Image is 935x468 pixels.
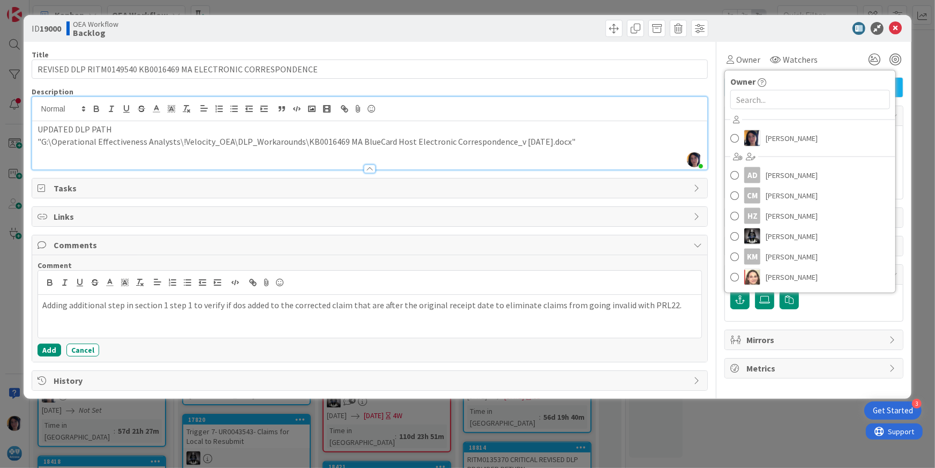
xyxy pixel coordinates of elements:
[32,60,708,79] input: type card name here...
[744,249,760,265] div: KM
[730,75,756,88] span: Owner
[73,20,118,28] span: OEA Workflow
[54,374,689,387] span: History
[725,267,895,287] a: LT[PERSON_NAME]
[766,208,818,224] span: [PERSON_NAME]
[873,405,913,416] div: Get Started
[744,228,760,244] img: KG
[725,226,895,247] a: KG[PERSON_NAME]
[783,53,818,66] span: Watchers
[744,208,760,224] div: HZ
[54,210,689,223] span: Links
[744,269,760,285] img: LT
[54,239,689,251] span: Comments
[38,344,61,356] button: Add
[725,287,895,308] a: ME[PERSON_NAME]
[40,23,61,34] b: 19000
[66,344,99,356] button: Cancel
[23,2,49,14] span: Support
[687,152,702,167] img: 6opDD3BK3MiqhSbxlYhxNxWf81ilPuNy.jpg
[725,185,895,206] a: CM[PERSON_NAME]
[766,130,818,146] span: [PERSON_NAME]
[766,249,818,265] span: [PERSON_NAME]
[725,206,895,226] a: HZ[PERSON_NAME]
[42,299,698,311] p: Adding additional step in section 1 step 1 to verify if dos added to the corrected claim that are...
[864,402,922,420] div: Open Get Started checklist, remaining modules: 3
[725,128,895,148] a: TC[PERSON_NAME]
[32,87,73,96] span: Description
[725,165,895,185] a: AD[PERSON_NAME]
[38,123,702,136] p: UPDATED DLP PATH
[912,399,922,408] div: 3
[38,261,72,270] span: Comment
[746,333,884,346] span: Mirrors
[766,167,818,183] span: [PERSON_NAME]
[730,90,890,109] input: Search...
[54,182,689,195] span: Tasks
[73,28,118,37] b: Backlog
[725,247,895,267] a: KM[PERSON_NAME]
[32,50,49,60] label: Title
[744,130,760,146] img: TC
[766,188,818,204] span: [PERSON_NAME]
[38,136,702,148] p: "G:\Operational Effectiveness Analysts\!Velocity_OEA\DLP_Workarounds\KB0016469 MA BlueCard Host E...
[32,22,61,35] span: ID
[746,362,884,375] span: Metrics
[744,188,760,204] div: CM
[766,228,818,244] span: [PERSON_NAME]
[766,269,818,285] span: [PERSON_NAME]
[744,167,760,183] div: AD
[736,53,760,66] span: Owner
